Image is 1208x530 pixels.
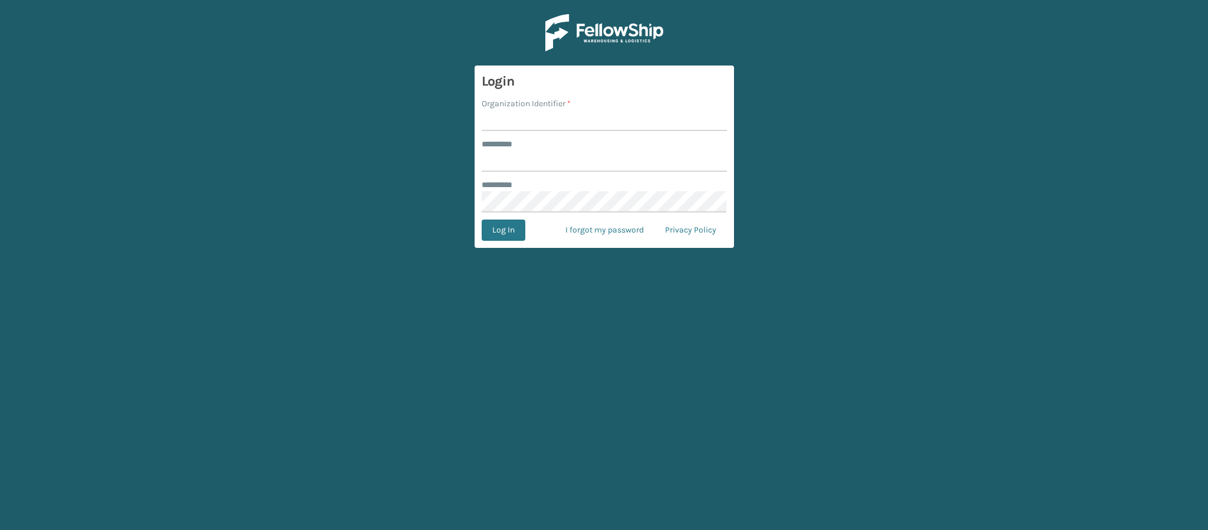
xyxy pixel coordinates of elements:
[545,14,663,51] img: Logo
[482,73,727,90] h3: Login
[555,220,654,241] a: I forgot my password
[482,97,571,110] label: Organization Identifier
[654,220,727,241] a: Privacy Policy
[482,220,525,241] button: Log In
